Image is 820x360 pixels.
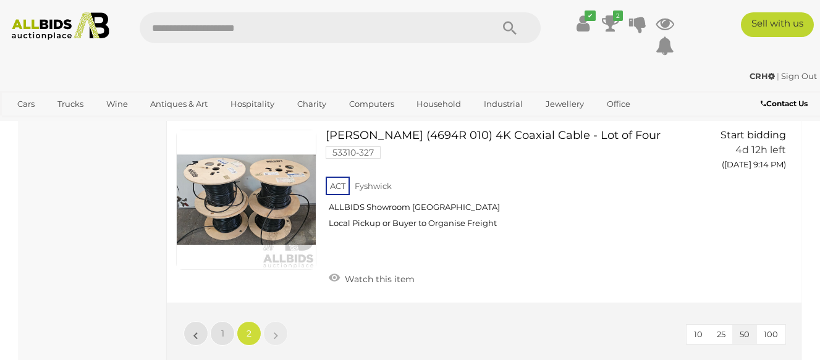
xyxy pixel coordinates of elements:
[9,94,43,114] a: Cars
[761,97,811,111] a: Contact Us
[341,94,402,114] a: Computers
[184,321,208,346] a: «
[9,114,51,135] a: Sports
[57,114,161,135] a: [GEOGRAPHIC_DATA]
[601,12,620,35] a: 2
[717,329,725,339] span: 25
[574,12,593,35] a: ✔
[756,325,785,344] button: 100
[732,325,757,344] button: 50
[721,129,786,141] span: Start bidding
[740,329,750,339] span: 50
[694,329,703,339] span: 10
[142,94,216,114] a: Antiques & Art
[741,12,814,37] a: Sell with us
[585,10,596,21] i: ✔
[764,329,778,339] span: 100
[761,99,808,108] b: Contact Us
[263,321,288,346] a: »
[777,71,779,81] span: |
[705,130,789,177] a: Start bidding 4d 12h left ([DATE] 9:14 PM)
[210,321,235,346] a: 1
[6,12,116,40] img: Allbids.com.au
[247,328,251,339] span: 2
[781,71,817,81] a: Sign Out
[479,12,541,43] button: Search
[342,274,415,285] span: Watch this item
[326,269,418,287] a: Watch this item
[289,94,334,114] a: Charity
[538,94,592,114] a: Jewellery
[408,94,469,114] a: Household
[613,10,623,21] i: 2
[709,325,733,344] button: 25
[750,71,775,81] strong: CRH
[335,130,687,238] a: [PERSON_NAME] (4694R 010) 4K Coaxial Cable - Lot of Four 53310-327 ACT Fyshwick ALLBIDS Showroom ...
[750,71,777,81] a: CRH
[599,94,638,114] a: Office
[687,325,710,344] button: 10
[49,94,91,114] a: Trucks
[222,94,282,114] a: Hospitality
[476,94,531,114] a: Industrial
[98,94,136,114] a: Wine
[221,328,224,339] span: 1
[237,321,261,346] a: 2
